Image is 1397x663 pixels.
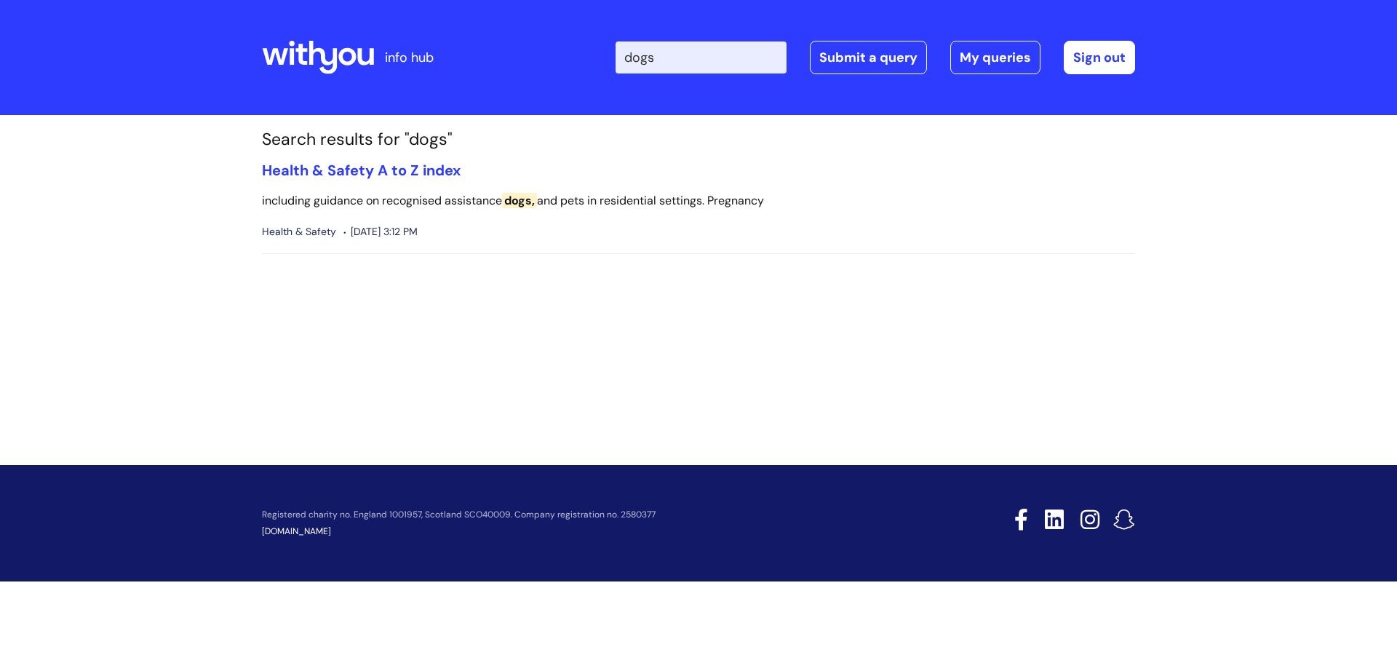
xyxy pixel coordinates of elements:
p: Registered charity no. England 1001957, Scotland SCO40009. Company registration no. 2580377 [262,510,911,520]
a: Health & Safety A to Z index [262,161,461,180]
h1: Search results for "dogs" [262,130,1135,150]
input: Search [616,41,787,74]
span: dogs, [502,193,537,208]
a: My queries [950,41,1040,74]
p: including guidance on recognised assistance and pets in residential settings. Pregnancy [262,191,1135,212]
a: [DOMAIN_NAME] [262,525,331,537]
a: Submit a query [810,41,927,74]
div: | - [616,41,1135,74]
span: [DATE] 3:12 PM [343,223,418,241]
p: info hub [385,46,434,69]
span: Health & Safety [262,223,336,241]
a: Sign out [1064,41,1135,74]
